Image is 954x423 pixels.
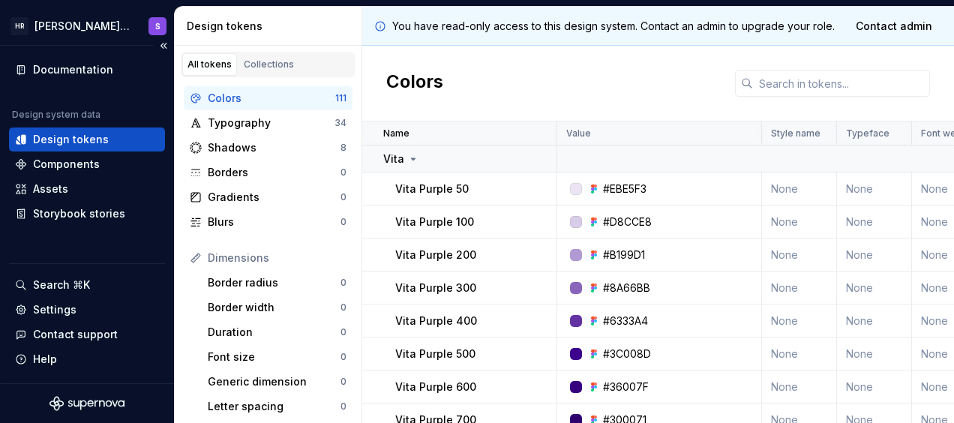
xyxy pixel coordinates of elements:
input: Search in tokens... [753,70,930,97]
a: Letter spacing0 [202,394,352,418]
div: Design tokens [187,19,355,34]
div: Search ⌘K [33,277,90,292]
div: Letter spacing [208,399,340,414]
p: Name [383,127,409,139]
div: #8A66BB [603,280,650,295]
p: Typeface [846,127,889,139]
div: 0 [340,376,346,388]
button: Search ⌘K [9,273,165,297]
td: None [762,238,837,271]
div: #EBE5F3 [603,181,646,196]
td: None [837,238,912,271]
a: Colors111 [184,86,352,110]
p: Vita Purple 200 [395,247,476,262]
button: Help [9,347,165,371]
p: Vita Purple 100 [395,214,474,229]
td: None [762,370,837,403]
td: None [762,205,837,238]
div: Design system data [12,109,100,121]
div: Assets [33,181,68,196]
a: Gradients0 [184,185,352,209]
a: Settings [9,298,165,322]
div: Help [33,352,57,367]
div: 111 [335,92,346,104]
a: Borders0 [184,160,352,184]
div: #D8CCE8 [603,214,652,229]
div: Generic dimension [208,374,340,389]
a: Assets [9,177,165,201]
p: Vita [383,151,404,166]
td: None [762,172,837,205]
div: Blurs [208,214,340,229]
a: Storybook stories [9,202,165,226]
div: #6333A4 [603,313,648,328]
h2: Colors [386,70,443,97]
p: Vita Purple 400 [395,313,477,328]
div: All tokens [187,58,232,70]
div: Border radius [208,275,340,290]
p: Vita Purple 300 [395,280,476,295]
td: None [837,370,912,403]
div: Settings [33,302,76,317]
div: Font size [208,349,340,364]
button: HR[PERSON_NAME] UI Toolkit (HUT)S [3,10,171,42]
a: Design tokens [9,127,165,151]
div: Storybook stories [33,206,125,221]
div: Typography [208,115,334,130]
a: Shadows8 [184,136,352,160]
button: Collapse sidebar [153,35,174,56]
div: Collections [244,58,294,70]
p: You have read-only access to this design system. Contact an admin to upgrade your role. [392,19,835,34]
div: Contact support [33,327,118,342]
div: Borders [208,165,340,180]
td: None [837,337,912,370]
div: Dimensions [208,250,346,265]
a: Border radius0 [202,271,352,295]
a: Contact admin [846,13,942,40]
span: Contact admin [856,19,932,34]
a: Generic dimension0 [202,370,352,394]
p: Style name [771,127,820,139]
div: Border width [208,300,340,315]
div: #36007F [603,379,649,394]
td: None [762,337,837,370]
div: Documentation [33,62,113,77]
a: Documentation [9,58,165,82]
div: Colors [208,91,335,106]
div: 34 [334,117,346,129]
div: S [155,20,160,32]
div: Design tokens [33,132,109,147]
div: HR [10,17,28,35]
div: 0 [340,301,346,313]
div: 0 [340,400,346,412]
div: 0 [340,277,346,289]
div: Gradients [208,190,340,205]
p: Vita Purple 500 [395,346,475,361]
td: None [837,172,912,205]
a: Duration0 [202,320,352,344]
td: None [762,304,837,337]
div: 0 [340,166,346,178]
a: Font size0 [202,345,352,369]
div: #B199D1 [603,247,645,262]
td: None [837,304,912,337]
div: Shadows [208,140,340,155]
div: [PERSON_NAME] UI Toolkit (HUT) [34,19,130,34]
td: None [837,271,912,304]
td: None [762,271,837,304]
div: 0 [340,216,346,228]
p: Vita Purple 600 [395,379,476,394]
div: 0 [340,191,346,203]
p: Value [566,127,591,139]
div: Duration [208,325,340,340]
a: Blurs0 [184,210,352,234]
td: None [837,205,912,238]
p: Vita Purple 50 [395,181,469,196]
button: Contact support [9,322,165,346]
div: #3C008D [603,346,651,361]
a: Border width0 [202,295,352,319]
svg: Supernova Logo [49,396,124,411]
div: 0 [340,351,346,363]
a: Typography34 [184,111,352,135]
